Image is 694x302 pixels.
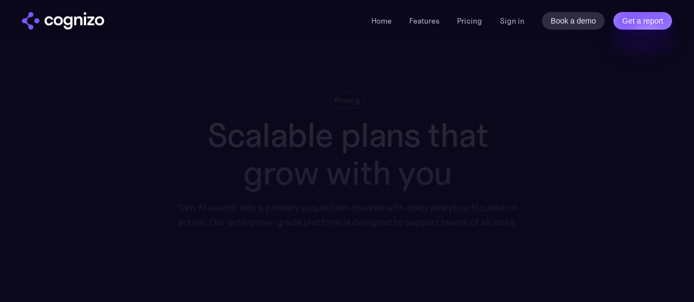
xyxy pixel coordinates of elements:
div: Pricing [335,95,360,105]
h1: Scalable plans that grow with you [168,116,525,192]
a: Features [409,16,439,26]
a: Sign in [500,14,524,27]
a: Home [371,16,392,26]
a: home [22,12,104,30]
img: cognizo logo [22,12,104,30]
div: Turn AI search into a primary acquisition channel with deep analytics focused on action. Our ente... [168,200,525,230]
a: Pricing [457,16,482,26]
a: Get a report [613,12,672,30]
a: Book a demo [542,12,605,30]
